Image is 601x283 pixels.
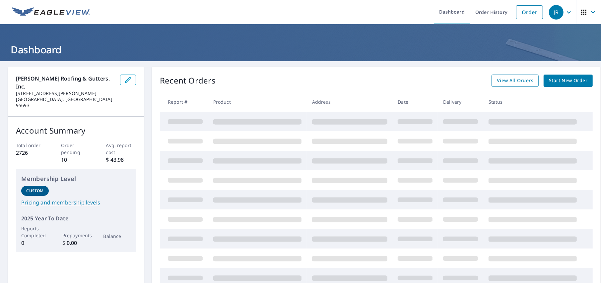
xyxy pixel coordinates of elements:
[307,92,393,112] th: Address
[21,214,131,222] p: 2025 Year To Date
[106,156,136,164] p: $ 43.98
[516,5,543,19] a: Order
[16,125,136,137] p: Account Summary
[21,198,131,206] a: Pricing and membership levels
[492,75,539,87] a: View All Orders
[16,90,115,96] p: [STREET_ADDRESS][PERSON_NAME]
[160,75,216,87] p: Recent Orders
[208,92,307,112] th: Product
[62,239,90,247] p: $ 0.00
[21,239,49,247] p: 0
[392,92,438,112] th: Date
[438,92,483,112] th: Delivery
[61,142,91,156] p: Order pending
[8,43,593,56] h1: Dashboard
[16,142,46,149] p: Total order
[61,156,91,164] p: 10
[21,225,49,239] p: Reports Completed
[549,77,587,85] span: Start New Order
[12,7,90,17] img: EV Logo
[160,92,208,112] th: Report #
[544,75,593,87] a: Start New Order
[16,96,115,108] p: [GEOGRAPHIC_DATA], [GEOGRAPHIC_DATA] 95693
[26,188,43,194] p: Custom
[549,5,564,20] div: JR
[21,174,131,183] p: Membership Level
[483,92,582,112] th: Status
[62,232,90,239] p: Prepayments
[497,77,533,85] span: View All Orders
[103,233,131,240] p: Balance
[16,149,46,157] p: 2726
[106,142,136,156] p: Avg. report cost
[16,75,115,90] p: [PERSON_NAME] Roofing & Gutters, Inc.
